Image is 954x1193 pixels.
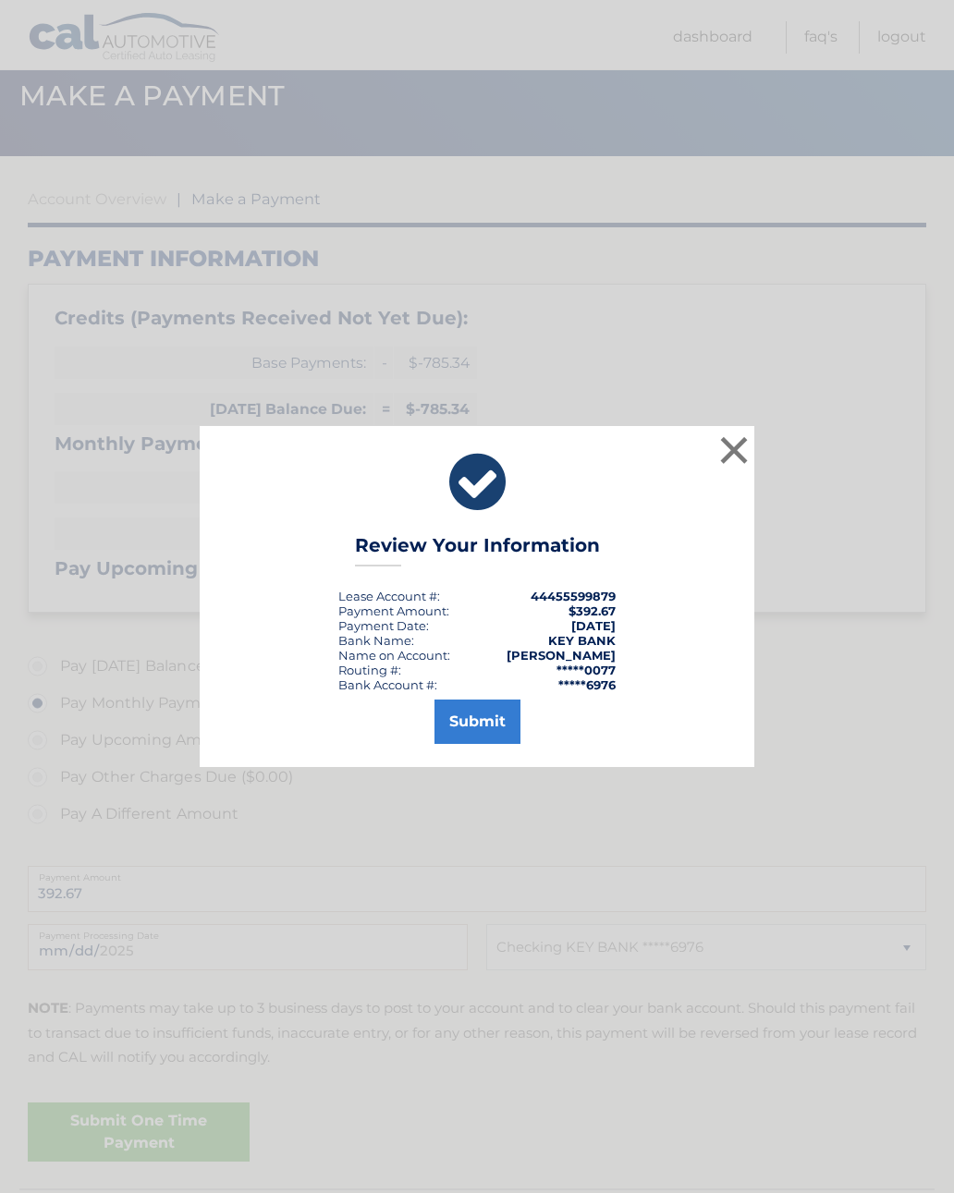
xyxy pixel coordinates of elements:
[338,677,437,692] div: Bank Account #:
[569,603,616,618] span: $392.67
[715,432,752,469] button: ×
[507,648,616,663] strong: [PERSON_NAME]
[571,618,616,633] span: [DATE]
[338,633,414,648] div: Bank Name:
[531,589,616,603] strong: 44455599879
[338,603,449,618] div: Payment Amount:
[338,618,429,633] div: :
[338,648,450,663] div: Name on Account:
[548,633,616,648] strong: KEY BANK
[434,700,520,744] button: Submit
[338,589,440,603] div: Lease Account #:
[338,663,401,677] div: Routing #:
[338,618,426,633] span: Payment Date
[355,534,600,566] h3: Review Your Information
